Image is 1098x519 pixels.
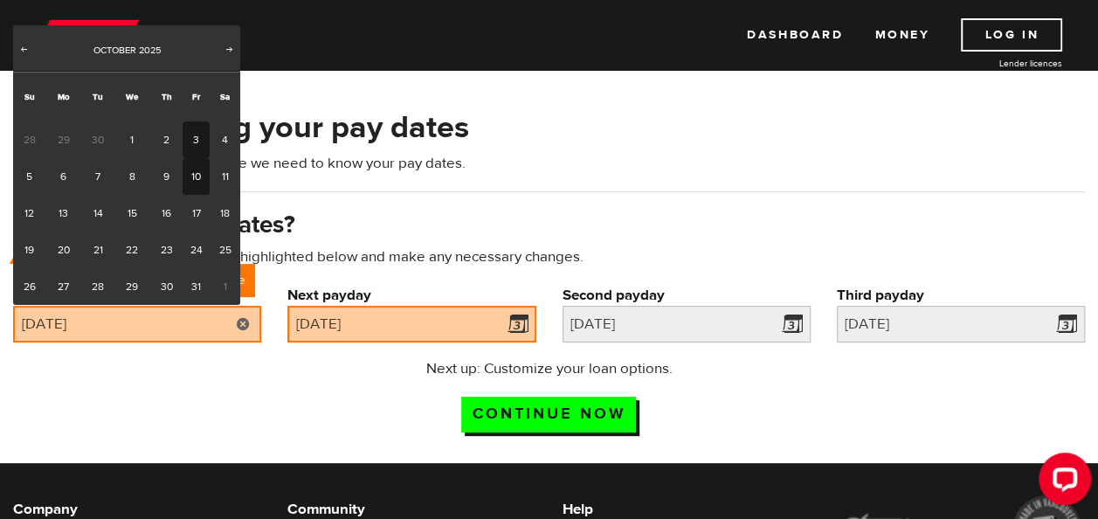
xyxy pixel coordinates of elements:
[114,121,150,158] a: 1
[139,44,161,57] span: 2025
[45,121,81,158] span: 29
[747,18,843,52] a: Dashboard
[379,358,719,379] p: Next up: Customize your loan options.
[93,91,103,102] span: Tuesday
[13,246,1085,267] p: Oops! Please review the areas highlighted below and make any necessary changes.
[13,153,1085,174] p: To calculate your payment schedule we need to know your pay dates.
[162,91,172,102] span: Thursday
[210,232,240,268] a: 25
[13,232,45,268] a: 19
[1025,446,1098,519] iframe: LiveChat chat widget
[81,158,114,195] a: 7
[114,232,150,268] a: 22
[183,121,210,158] a: 3
[150,232,183,268] a: 23
[563,285,811,306] label: Second payday
[81,121,114,158] span: 30
[45,232,81,268] a: 20
[114,195,150,232] a: 15
[210,268,240,305] span: 1
[13,109,1085,146] h2: Start by entering your pay dates
[13,211,1085,239] h3: When are your pay dates?
[150,195,183,232] a: 16
[837,285,1085,306] label: Third payday
[150,121,183,158] a: 2
[45,268,81,305] a: 27
[150,158,183,195] a: 9
[287,285,535,306] label: Next payday
[961,18,1062,52] a: Log In
[126,91,138,102] span: Wednesday
[223,42,237,56] span: Next
[183,232,210,268] a: 24
[13,268,45,305] a: 26
[13,195,45,232] a: 12
[150,268,183,305] a: 30
[45,158,81,195] a: 6
[461,397,636,432] input: Continue now
[183,195,210,232] a: 17
[81,268,114,305] a: 28
[81,195,114,232] a: 14
[210,121,240,158] a: 4
[24,91,35,102] span: Sunday
[210,158,240,195] a: 11
[183,268,210,305] a: 31
[220,91,230,102] span: Saturday
[36,18,139,52] img: mogo_logo-11ee424be714fa7cbb0f0f49df9e16ec.png
[81,232,114,268] a: 21
[13,158,45,195] a: 5
[221,42,238,59] a: Next
[93,44,136,57] span: October
[210,195,240,232] a: 18
[874,18,929,52] a: Money
[192,91,200,102] span: Friday
[183,158,210,195] a: 10
[114,158,150,195] a: 8
[45,195,81,232] a: 13
[58,91,70,102] span: Monday
[931,57,1062,70] a: Lender licences
[114,268,150,305] a: 29
[13,121,45,158] span: 28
